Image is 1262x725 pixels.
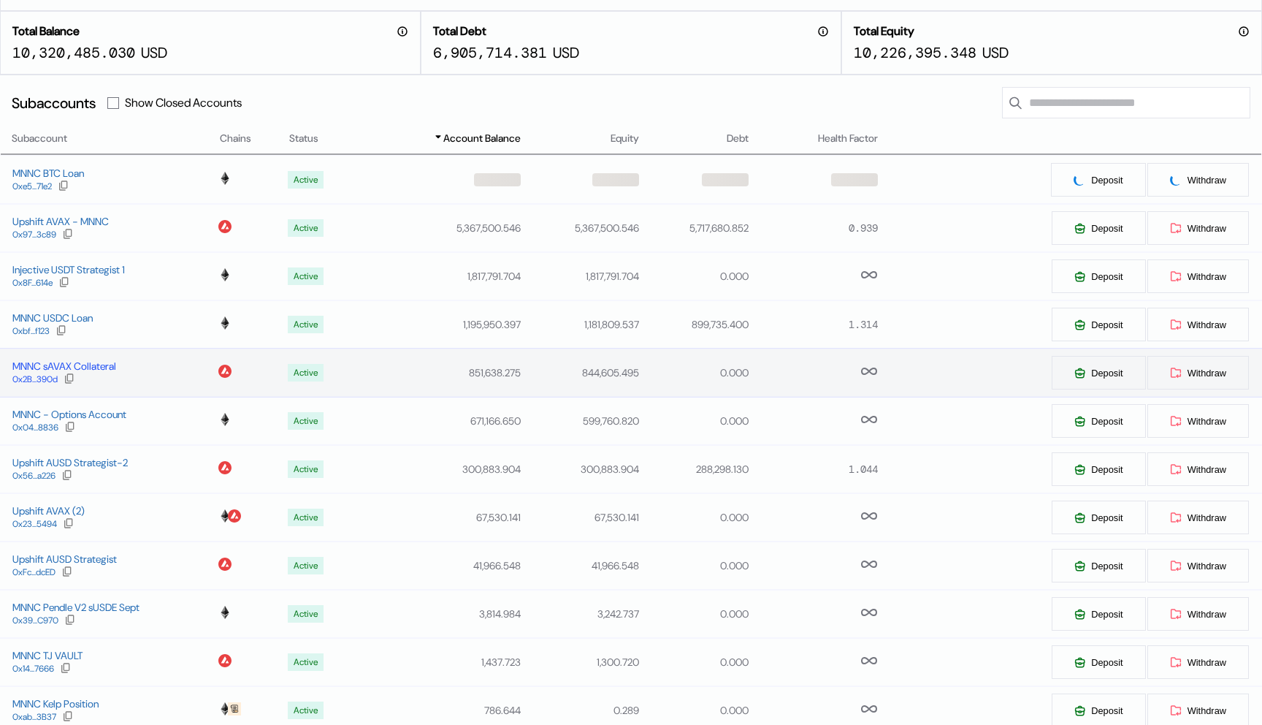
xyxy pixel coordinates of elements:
td: 5,367,500.546 [361,204,521,252]
button: Deposit [1051,596,1146,631]
img: chain logo [218,702,232,715]
span: Deposit [1091,175,1123,186]
td: 300,883.904 [361,445,521,493]
td: 3,814.984 [361,590,521,638]
button: pendingDeposit [1050,162,1146,197]
h2: Total Equity [854,23,914,39]
td: 0.000 [640,638,749,686]
div: 0x56...a226 [12,471,56,481]
td: 899,735.400 [640,300,749,349]
button: Deposit [1051,259,1146,294]
img: pending [1170,174,1182,186]
td: 0.000 [640,542,749,590]
div: Subaccounts [12,94,96,113]
img: chain logo [218,220,232,233]
div: MNNC - Options Account [12,408,126,421]
td: 288,298.130 [640,445,749,493]
div: 0xFc...dcED [12,567,56,577]
td: 599,760.820 [521,397,640,445]
img: chain logo [228,702,241,715]
td: 851,638.275 [361,349,521,397]
span: Deposit [1091,561,1123,572]
div: Active [294,657,318,667]
img: chain logo [218,606,232,619]
span: Withdraw [1188,223,1226,234]
div: Active [294,223,318,233]
div: MNNC Pendle V2 sUSDE Sept [12,601,139,614]
span: Deposit [1091,368,1123,379]
div: 10,320,485.030 [12,43,135,62]
h2: Total Balance [12,23,80,39]
button: Deposit [1051,645,1146,680]
div: 0x14...7666 [12,664,54,674]
button: Withdraw [1147,355,1250,390]
button: Withdraw [1147,548,1250,583]
img: chain logo [218,365,232,378]
div: MNNC sAVAX Collateral [12,360,116,373]
span: Withdraw [1188,416,1226,427]
span: Account Balance [443,131,521,146]
div: 0xbf...f123 [12,326,50,336]
img: chain logo [218,654,232,667]
td: 0.939 [749,204,879,252]
div: 0x23...5494 [12,519,57,529]
img: chain logo [218,461,232,474]
div: Injective USDT Strategist 1 [12,263,125,276]
td: 671,166.650 [361,397,521,445]
span: Withdraw [1188,609,1226,620]
div: MNNC TJ VAULT [12,649,83,662]
td: 0.000 [640,590,749,638]
td: 1,437.723 [361,638,521,686]
h2: Total Debt [433,23,486,39]
div: 0x39...C970 [12,615,58,626]
span: Health Factor [818,131,878,146]
td: 41,966.548 [361,542,521,590]
button: Withdraw [1147,596,1250,631]
span: Deposit [1091,705,1123,716]
div: Active [294,319,318,330]
span: Deposit [1091,609,1123,620]
div: Active [294,609,318,619]
div: Active [294,561,318,571]
div: Upshift AUSD Strategist-2 [12,456,128,469]
span: Deposit [1091,657,1123,668]
span: Deposit [1091,512,1123,523]
div: USD [141,43,167,62]
div: 0x8F...614e [12,278,53,288]
div: Active [294,271,318,281]
td: 0.000 [640,397,749,445]
div: Active [294,512,318,523]
td: 844,605.495 [521,349,640,397]
span: Withdraw [1188,561,1226,572]
div: Active [294,705,318,715]
span: Withdraw [1188,464,1226,475]
span: Deposit [1091,464,1123,475]
td: 5,717,680.852 [640,204,749,252]
td: 300,883.904 [521,445,640,493]
img: chain logo [228,509,241,523]
span: Withdraw [1188,368,1226,379]
span: Withdraw [1188,319,1226,330]
td: 1.314 [749,300,879,349]
div: 0x2B...390d [12,374,58,384]
div: Active [294,416,318,426]
div: 0x04...8836 [12,422,58,433]
span: Deposit [1091,416,1123,427]
img: chain logo [218,316,232,330]
div: 6,905,714.381 [433,43,547,62]
div: Active [294,464,318,474]
span: Chains [220,131,251,146]
img: pending [1074,174,1085,186]
td: 3,242.737 [521,590,640,638]
div: Active [294,175,318,185]
span: Debt [727,131,749,146]
div: Upshift AVAX - MNNC [12,215,109,228]
span: Subaccount [12,131,67,146]
button: Deposit [1051,210,1146,246]
td: 67,530.141 [361,493,521,542]
div: 0x97...3c89 [12,229,56,240]
button: Deposit [1051,500,1146,535]
button: Withdraw [1147,452,1250,487]
label: Show Closed Accounts [125,95,242,110]
button: Withdraw [1147,307,1250,342]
